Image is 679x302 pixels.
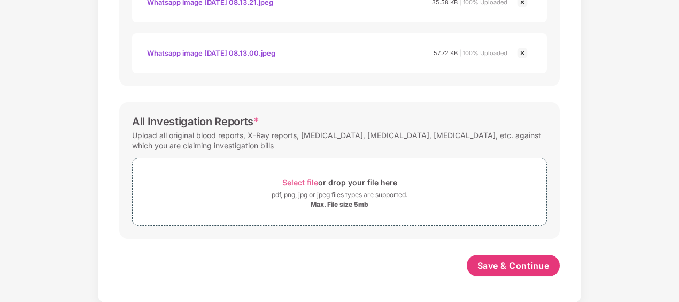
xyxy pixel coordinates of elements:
[467,255,560,276] button: Save & Continue
[311,200,368,209] div: Max. File size 5mb
[282,178,318,187] span: Select file
[459,49,507,57] span: | 100% Uploaded
[477,260,550,271] span: Save & Continue
[132,128,547,153] div: Upload all original blood reports, X-Ray reports, [MEDICAL_DATA], [MEDICAL_DATA], [MEDICAL_DATA],...
[272,190,407,200] div: pdf, png, jpg or jpeg files types are supported.
[147,44,275,62] div: Whatsapp image [DATE] 08.13.00.jpeg
[282,175,397,190] div: or drop your file here
[516,47,529,59] img: svg+xml;base64,PHN2ZyBpZD0iQ3Jvc3MtMjR4MjQiIHhtbG5zPSJodHRwOi8vd3d3LnczLm9yZy8yMDAwL3N2ZyIgd2lkdG...
[434,49,458,57] span: 57.72 KB
[133,167,546,217] span: Select fileor drop your file herepdf, png, jpg or jpeg files types are supported.Max. File size 5mb
[132,115,259,128] div: All Investigation Reports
